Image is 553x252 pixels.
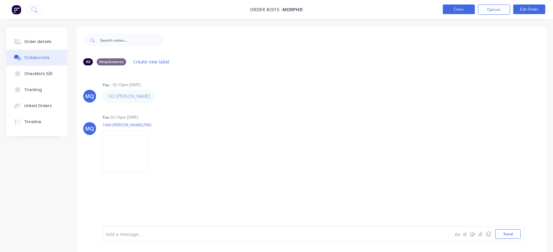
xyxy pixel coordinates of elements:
button: Close [443,4,475,14]
button: Options [478,4,510,15]
div: Order details [24,39,52,45]
button: @ [461,230,469,238]
button: Linked Orders [6,98,67,114]
div: Linked Orders [24,103,52,109]
div: You [102,114,109,120]
span: Order #2015 - [250,7,283,13]
div: You [102,82,109,88]
div: - 02:10pm [DATE] [110,82,141,88]
button: Create new label [130,57,173,66]
span: MORPHD [283,7,303,13]
div: Timeline [24,119,41,125]
button: Edit Order [513,4,545,14]
button: ☺ [484,230,492,238]
div: MQ [85,125,94,132]
div: Checklists 0/0 [24,71,53,77]
div: MQ [85,92,94,100]
button: Order details [6,34,67,50]
a: 102 [PERSON_NAME] [107,93,150,99]
button: Timeline [6,114,67,130]
button: Checklists 0/0 [6,66,67,82]
button: Tracking [6,82,67,98]
div: Tracking [24,87,42,93]
button: Collaborate [6,50,67,66]
div: Collaborate [24,55,50,61]
div: Attachments [97,58,126,65]
div: 02:10pm [DATE] [110,114,138,120]
p: 1049 [PERSON_NAME].PNG [102,122,155,128]
button: Aa [454,230,461,238]
button: Send [495,229,521,239]
div: All [83,58,93,65]
input: Search notes... [100,34,163,46]
img: Factory [12,5,21,14]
